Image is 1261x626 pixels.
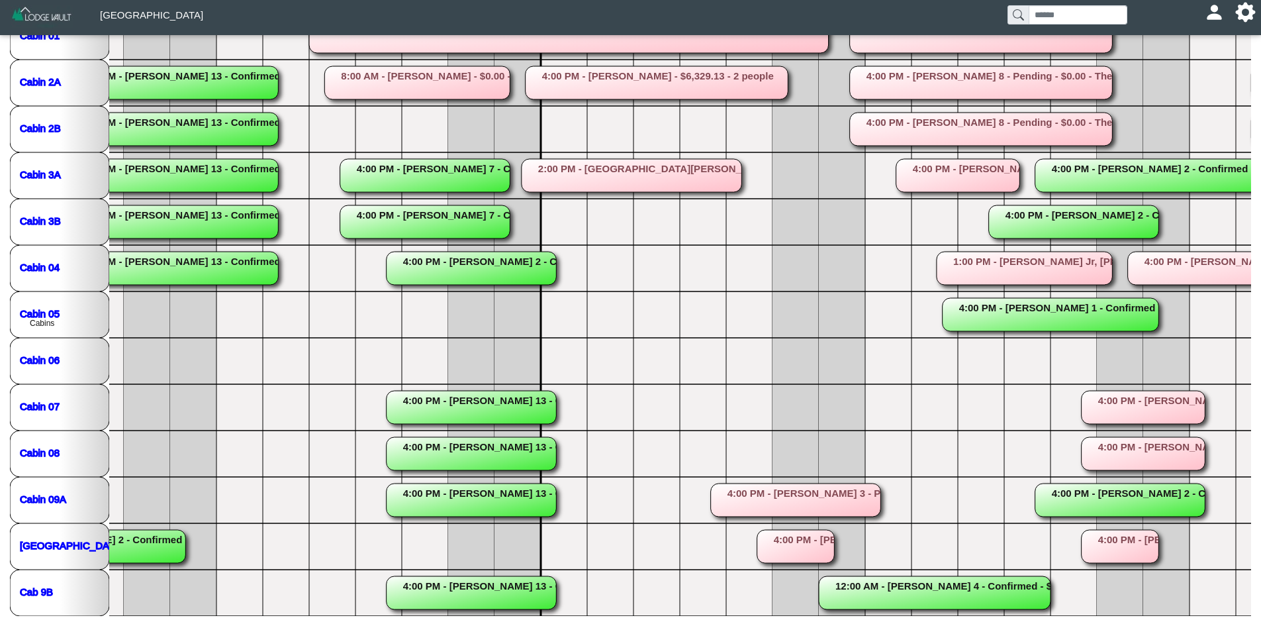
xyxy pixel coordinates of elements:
[1240,7,1250,17] svg: gear fill
[20,586,53,597] a: Cab 9B
[30,319,54,328] text: Cabins
[20,168,61,180] a: Cabin 3A
[20,446,60,458] a: Cabin 08
[20,261,60,272] a: Cabin 04
[20,400,60,411] a: Cabin 07
[20,215,61,226] a: Cabin 3B
[1209,7,1219,17] svg: person fill
[20,307,60,319] a: Cabin 05
[1013,9,1023,20] svg: search
[20,354,60,365] a: Cabin 06
[20,493,66,504] a: Cabin 09A
[20,29,60,40] a: Cabin 01
[20,122,61,133] a: Cabin 2B
[11,5,73,28] img: Z
[20,539,123,550] a: [GEOGRAPHIC_DATA]
[20,76,61,87] a: Cabin 2A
